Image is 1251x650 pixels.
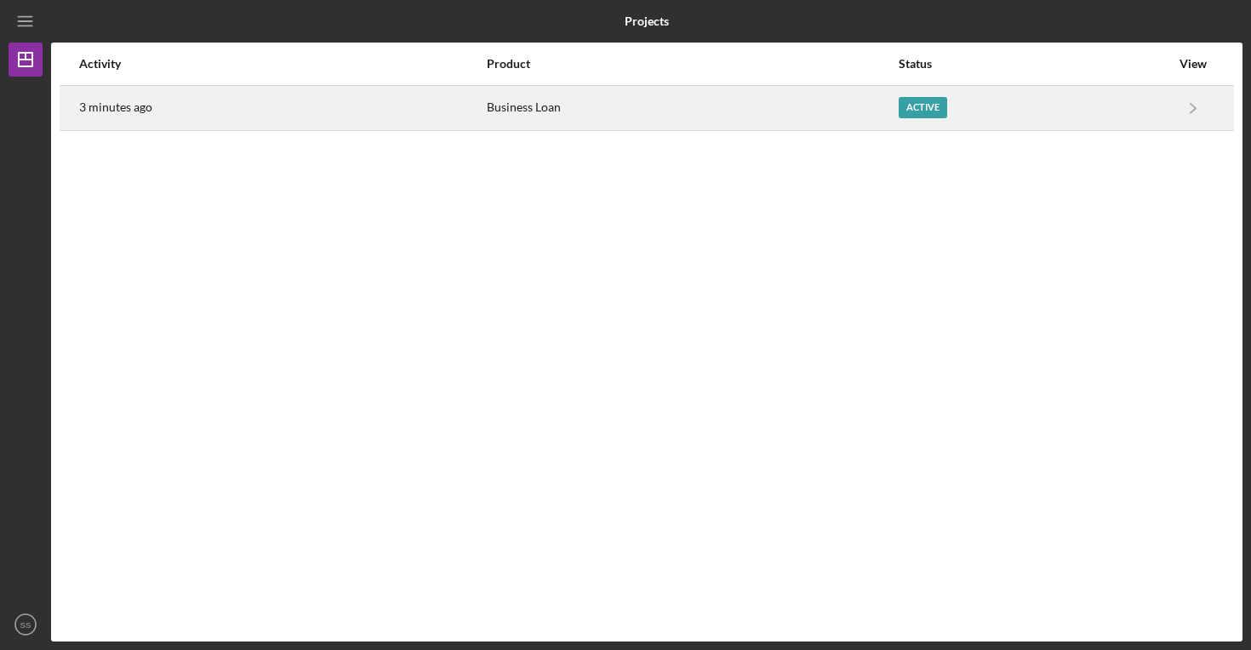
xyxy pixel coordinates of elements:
div: View [1172,57,1214,71]
button: SS [9,607,43,641]
time: 2025-08-11 21:33 [79,100,152,114]
div: Status [899,57,1170,71]
div: Active [899,97,947,118]
b: Projects [625,14,669,28]
div: Business Loan [487,87,897,129]
div: Product [487,57,897,71]
text: SS [20,620,31,630]
div: Activity [79,57,485,71]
